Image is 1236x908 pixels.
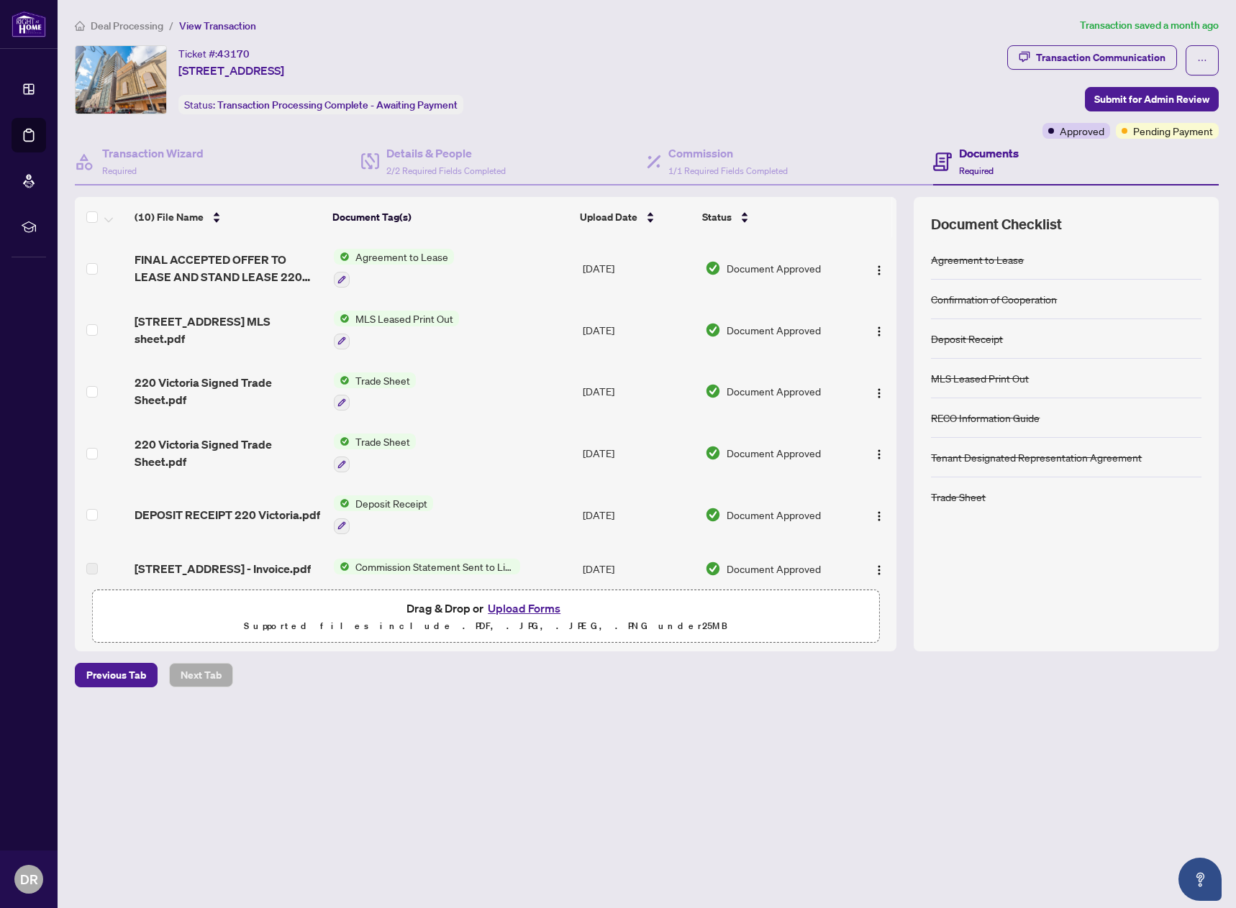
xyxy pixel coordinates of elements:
td: [DATE] [577,422,700,484]
span: 2/2 Required Fields Completed [386,165,506,176]
img: Status Icon [334,311,350,326]
td: [DATE] [577,361,700,423]
span: Transaction Processing Complete - Awaiting Payment [217,98,458,111]
div: Tenant Designated Representation Agreement [931,449,1142,465]
span: View Transaction [179,19,256,32]
span: 220 Victoria Signed Trade Sheet.pdf [135,436,322,470]
span: [STREET_ADDRESS] [178,62,284,79]
span: Document Approved [727,383,821,399]
td: [DATE] [577,484,700,546]
img: Document Status [705,260,721,276]
button: Logo [868,257,891,280]
span: Pending Payment [1133,123,1213,139]
img: Document Status [705,507,721,523]
img: Logo [873,265,885,276]
button: Logo [868,441,891,464]
div: Status: [178,95,463,114]
img: Status Icon [334,495,350,511]
img: Logo [873,510,885,522]
span: home [75,21,85,31]
article: Transaction saved a month ago [1080,17,1219,34]
span: Commission Statement Sent to Listing Brokerage [350,559,520,574]
span: [STREET_ADDRESS] MLS sheet.pdf [135,313,322,347]
span: Document Approved [727,507,821,523]
div: Ticket #: [178,45,250,62]
button: Logo [868,557,891,580]
span: ellipsis [1197,55,1207,65]
img: Logo [873,564,885,576]
img: Document Status [705,383,721,399]
span: MLS Leased Print Out [350,311,459,326]
button: Status IconTrade Sheet [334,372,416,411]
td: [DATE] [577,299,700,361]
span: 1/1 Required Fields Completed [668,165,788,176]
span: 220 Victoria Signed Trade Sheet.pdf [135,374,322,408]
p: Supported files include .PDF, .JPG, .JPEG, .PNG under 25 MB [101,618,870,635]
span: FINAL ACCEPTED OFFER TO LEASE AND STAND LEASE 220 Victoria.pdf [135,251,322,285]
span: Upload Date [580,209,637,225]
th: Document Tag(s) [327,197,574,237]
span: Submit for Admin Review [1094,88,1209,111]
span: Document Approved [727,561,821,577]
th: Upload Date [574,197,696,237]
span: Drag & Drop orUpload FormsSupported files include .PDF, .JPG, .JPEG, .PNG under25MB [93,590,878,643]
h4: Transaction Wizard [102,145,204,162]
span: Trade Sheet [350,434,416,449]
span: Status [702,209,732,225]
div: Agreement to Lease [931,252,1024,267]
span: Deposit Receipt [350,495,433,511]
img: Logo [873,326,885,337]
td: [DATE] [577,546,700,592]
h4: Documents [959,145,1019,162]
h4: Details & People [386,145,506,162]
button: Status IconTrade Sheet [334,434,416,472]
img: Status Icon [334,249,350,265]
th: Status [696,197,850,237]
div: RECO Information Guide [931,410,1040,426]
div: MLS Leased Print Out [931,370,1029,386]
span: Required [959,165,994,176]
img: Logo [873,449,885,460]
button: Next Tab [169,663,233,687]
button: Logo [868,318,891,341]
span: Document Approved [727,322,821,338]
img: IMG-C12253320_1.jpg [76,46,166,114]
div: Confirmation of Cooperation [931,291,1057,307]
span: Drag & Drop or [406,599,565,618]
span: (10) File Name [135,209,204,225]
div: Deposit Receipt [931,331,1003,347]
li: / [169,17,173,34]
button: Submit for Admin Review [1085,87,1219,111]
button: Status IconMLS Leased Print Out [334,311,459,349]
h4: Commission [668,145,788,162]
span: DR [20,869,38,889]
button: Status IconCommission Statement Sent to Listing Brokerage [334,559,520,574]
span: Previous Tab [86,664,146,687]
span: Agreement to Lease [350,249,454,265]
th: (10) File Name [129,197,327,237]
span: DEPOSIT RECEIPT 220 Victoria.pdf [135,506,320,523]
img: Document Status [705,445,721,461]
button: Logo [868,503,891,526]
img: Document Status [705,322,721,338]
button: Previous Tab [75,663,158,687]
td: [DATE] [577,237,700,299]
img: Status Icon [334,559,350,574]
span: Deal Processing [91,19,163,32]
img: Document Status [705,561,721,577]
span: Document Checklist [931,214,1062,234]
button: Status IconDeposit Receipt [334,495,433,534]
button: Upload Forms [483,599,565,618]
button: Open asap [1178,858,1222,901]
img: Status Icon [334,372,350,388]
button: Logo [868,380,891,403]
span: Trade Sheet [350,372,416,388]
div: Transaction Communication [1036,46,1165,69]
span: Required [102,165,137,176]
img: logo [12,11,46,37]
img: Status Icon [334,434,350,449]
button: Transaction Communication [1007,45,1177,70]
span: Document Approved [727,445,821,461]
div: Trade Sheet [931,489,986,505]
span: [STREET_ADDRESS] - Invoice.pdf [135,560,311,577]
